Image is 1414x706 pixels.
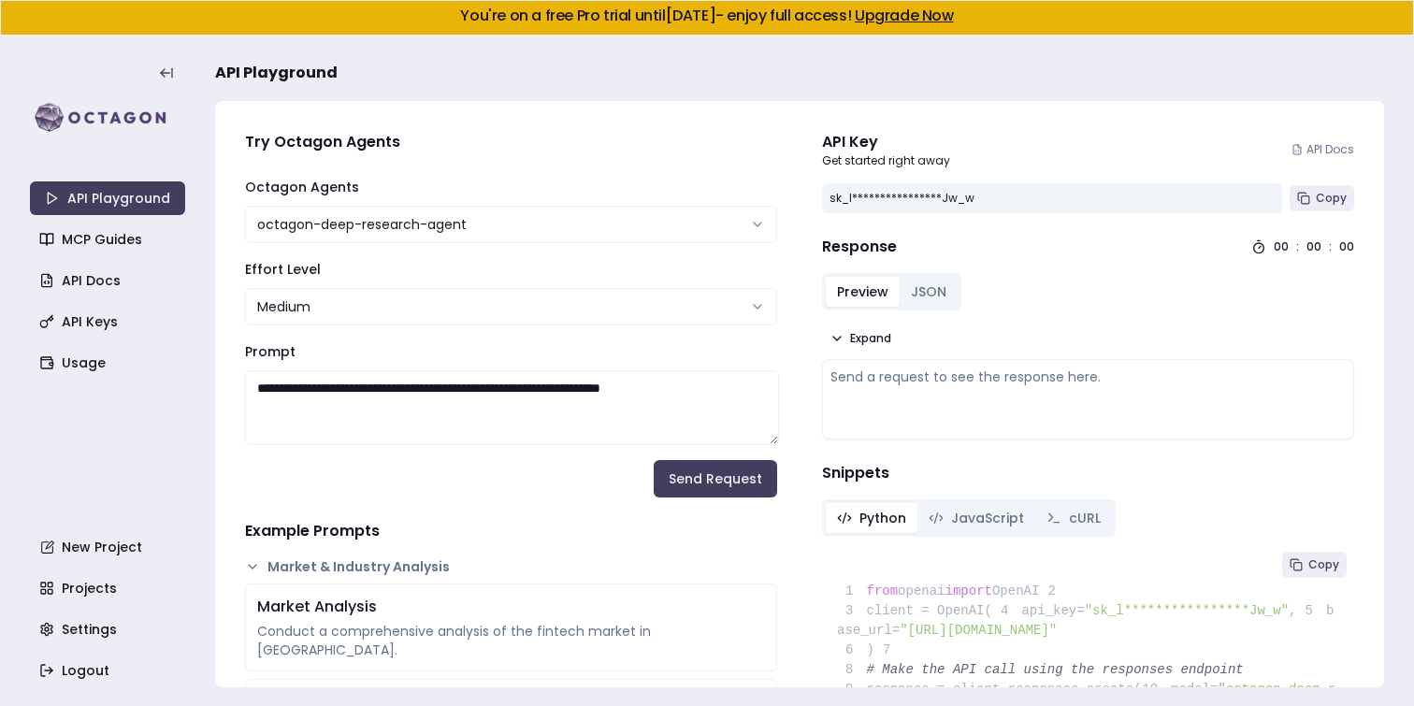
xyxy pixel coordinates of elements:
[837,682,1142,697] span: response = client.responses.create(
[822,131,950,153] div: API Key
[837,582,867,601] span: 1
[855,5,954,26] a: Upgrade Now
[245,520,777,542] h4: Example Prompts
[900,623,1057,638] span: "[URL][DOMAIN_NAME]"
[245,557,777,576] button: Market & Industry Analysis
[945,584,992,598] span: import
[867,584,899,598] span: from
[867,662,1244,677] span: # Make the API call using the responses endpoint
[32,305,187,339] a: API Keys
[830,367,1346,386] div: Send a request to see the response here.
[992,601,1022,621] span: 4
[245,260,321,279] label: Effort Level
[859,509,906,527] span: Python
[245,178,359,196] label: Octagon Agents
[837,601,867,621] span: 3
[874,641,904,660] span: 7
[1291,142,1354,157] a: API Docs
[245,131,777,153] h4: Try Octagon Agents
[992,584,1039,598] span: OpenAI
[257,622,765,659] div: Conduct a comprehensive analysis of the fintech market in [GEOGRAPHIC_DATA].
[837,680,867,699] span: 9
[30,99,185,137] img: logo-rect-yK7x_WSZ.svg
[32,571,187,605] a: Projects
[32,530,187,564] a: New Project
[1142,680,1172,699] span: 10
[1282,552,1347,578] button: Copy
[1296,601,1326,621] span: 5
[32,654,187,687] a: Logout
[850,331,891,346] span: Expand
[1290,185,1354,211] button: Copy
[822,236,897,258] h4: Response
[898,584,945,598] span: openai
[951,509,1024,527] span: JavaScript
[837,603,992,618] span: client = OpenAI(
[1171,682,1218,697] span: model=
[32,264,187,297] a: API Docs
[1306,239,1321,254] div: 00
[826,277,900,307] button: Preview
[1316,191,1347,206] span: Copy
[1296,239,1299,254] div: :
[257,596,765,618] div: Market Analysis
[1339,239,1354,254] div: 00
[1039,582,1069,601] span: 2
[654,460,777,497] button: Send Request
[837,660,867,680] span: 8
[1329,239,1332,254] div: :
[215,62,338,84] span: API Playground
[1069,509,1101,527] span: cURL
[822,325,899,352] button: Expand
[30,181,185,215] a: API Playground
[1274,239,1289,254] div: 00
[16,8,1398,23] h5: You're on a free Pro trial until [DATE] - enjoy full access!
[32,223,187,256] a: MCP Guides
[822,462,1354,484] h4: Snippets
[1289,603,1296,618] span: ,
[32,346,187,380] a: Usage
[822,153,950,168] p: Get started right away
[837,641,867,660] span: 6
[837,642,874,657] span: )
[245,342,296,361] label: Prompt
[1308,557,1339,572] span: Copy
[1021,603,1084,618] span: api_key=
[32,612,187,646] a: Settings
[900,277,958,307] button: JSON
